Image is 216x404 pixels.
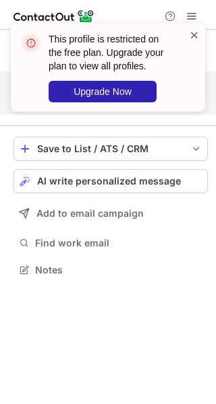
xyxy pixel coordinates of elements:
span: Notes [35,264,202,276]
img: ContactOut v5.3.10 [13,8,94,24]
header: This profile is restricted on the free plan. Upgrade your plan to view all profiles. [49,32,173,73]
button: Upgrade Now [49,81,157,102]
button: Notes [13,261,208,279]
button: Find work email [13,234,208,252]
img: error [20,32,42,54]
button: save-profile-one-click [13,137,208,161]
span: AI write personalized message [37,176,181,187]
span: Upgrade Now [74,86,132,97]
span: Find work email [35,237,202,249]
span: Add to email campaign [36,208,144,219]
div: Save to List / ATS / CRM [37,143,184,154]
button: Add to email campaign [13,201,208,226]
button: AI write personalized message [13,169,208,193]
